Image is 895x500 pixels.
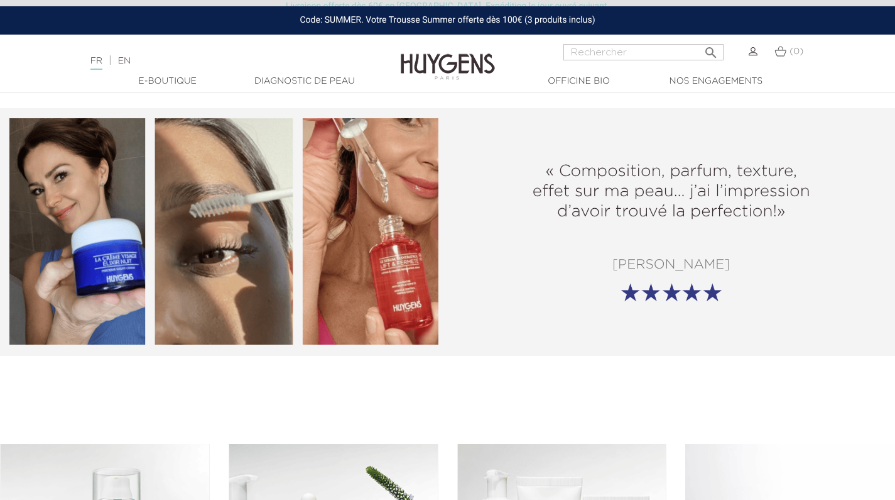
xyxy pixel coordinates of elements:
[621,283,722,301] img: etoile
[90,57,102,70] a: FR
[84,53,364,69] div: |
[457,258,886,273] p: [PERSON_NAME]
[242,75,367,88] a: Diagnostic de peau
[563,44,724,60] input: Rechercher
[9,118,438,344] img: testimonial
[401,33,495,82] img: Huygens
[118,57,131,65] a: EN
[530,162,813,222] h2: « Composition, parfum, texture, effet sur ma peau… j’ai l’impression d’avoir trouvé la perfection!»
[516,75,642,88] a: Officine Bio
[653,75,779,88] a: Nos engagements
[789,47,803,56] span: (0)
[700,40,722,57] button: 
[703,42,719,57] i: 
[105,75,231,88] a: E-Boutique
